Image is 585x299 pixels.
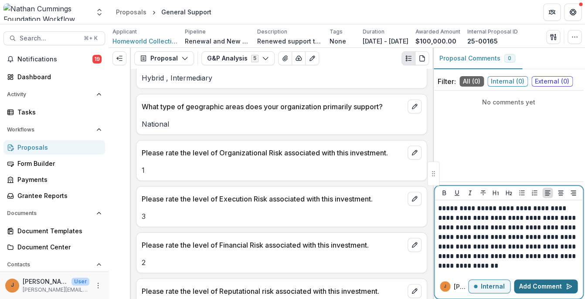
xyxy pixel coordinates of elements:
button: edit [408,284,422,298]
a: Grantee Reports [3,188,105,203]
button: Search... [3,31,105,45]
div: Document Templates [17,226,98,235]
button: Heading 1 [490,188,501,198]
span: Workflows [7,127,93,133]
div: Tasks [17,108,98,117]
span: Activity [7,91,93,97]
span: Documents [7,210,93,216]
button: Strike [478,188,488,198]
button: Ordered List [529,188,540,198]
p: Please rate the level of Reputational risk associated with this investment. [142,286,404,296]
p: No comments yet [438,97,580,107]
button: Open entity switcher [93,3,105,21]
p: $100,000.00 [415,37,456,46]
button: Open Activity [3,87,105,101]
button: Notifications19 [3,52,105,66]
span: Contacts [7,262,93,268]
div: Document Center [17,242,98,252]
div: Payments [17,175,98,184]
p: 1 [142,165,422,175]
span: Search... [20,35,78,42]
button: edit [408,146,422,160]
a: Document Center [3,240,105,254]
button: Align Left [542,188,553,198]
p: Renewed support to Homeworld for its work to conduct and disseminate research on biotech solution... [257,37,323,46]
span: Notifications [17,56,92,63]
span: External ( 0 ) [531,76,573,87]
p: Filter: [438,76,456,87]
p: None [330,37,346,46]
button: Get Help [564,3,582,21]
span: 19 [92,55,102,64]
p: 25-00165 [467,37,498,46]
div: Dashboard [17,72,98,81]
button: Heading 2 [503,188,514,198]
div: Proposals [17,143,98,152]
button: Bullet List [517,188,527,198]
button: Proposal [134,51,194,65]
p: Applicant [112,28,137,36]
button: Partners [543,3,561,21]
a: Tasks [3,105,105,119]
button: Proposal Comments [432,48,522,69]
button: Add Comment [514,279,578,293]
button: edit [408,192,422,206]
button: Plaintext view [401,51,415,65]
p: Pipeline [185,28,206,36]
p: Tags [330,28,343,36]
a: Proposals [3,140,105,155]
button: Align Right [568,188,578,198]
p: [PERSON_NAME] [23,277,68,286]
p: Renewal and New Grants Pipeline [185,37,250,46]
p: Duration [363,28,384,36]
nav: breadcrumb [112,6,215,18]
div: ⌘ + K [82,34,99,43]
p: 3 [142,211,422,222]
p: Please rate the level of Financial Risk associated with this investment. [142,240,404,250]
a: Payments [3,172,105,187]
div: Grantee Reports [17,191,98,200]
p: Description [257,28,287,36]
span: All ( 0 ) [459,76,484,87]
button: edit [408,238,422,252]
button: Open Contacts [3,258,105,272]
div: General Support [161,7,211,17]
div: Proposals [116,7,146,17]
button: PDF view [415,51,429,65]
button: Internal [468,279,510,293]
button: More [93,280,103,291]
button: edit [408,100,422,114]
button: Open Documents [3,206,105,220]
button: Italicize [465,188,475,198]
a: Proposals [112,6,150,18]
a: Document Templates [3,224,105,238]
p: What type of geographic areas does your organization primarily support? [142,101,404,112]
p: [PERSON_NAME][EMAIL_ADDRESS][PERSON_NAME][DOMAIN_NAME] [23,286,89,294]
p: Awarded Amount [415,28,460,36]
button: Align Center [555,188,566,198]
button: G&P Analysis5 [201,51,275,65]
span: 0 [508,55,511,61]
span: Internal ( 0 ) [487,76,528,87]
button: Expand left [112,51,126,65]
a: Dashboard [3,70,105,84]
img: Nathan Cummings Foundation Workflow Sandbox logo [3,3,90,21]
button: Open Workflows [3,123,105,137]
p: 2 [142,257,422,268]
div: Form Builder [17,159,98,168]
button: Bold [439,188,449,198]
a: Homeworld Collective Inc [112,37,178,46]
a: Form Builder [3,156,105,171]
button: Underline [452,188,462,198]
div: Janet [444,284,446,289]
div: Janet [11,282,14,288]
p: Internal Proposal ID [467,28,518,36]
p: [PERSON_NAME] [454,282,468,291]
p: User [71,278,89,286]
p: Internal [481,283,505,290]
p: National [142,119,422,129]
button: View Attached Files [278,51,292,65]
p: Please rate the level of Execution Risk associated with this investment. [142,194,404,204]
p: Hybrid , Intermediary [142,73,422,83]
